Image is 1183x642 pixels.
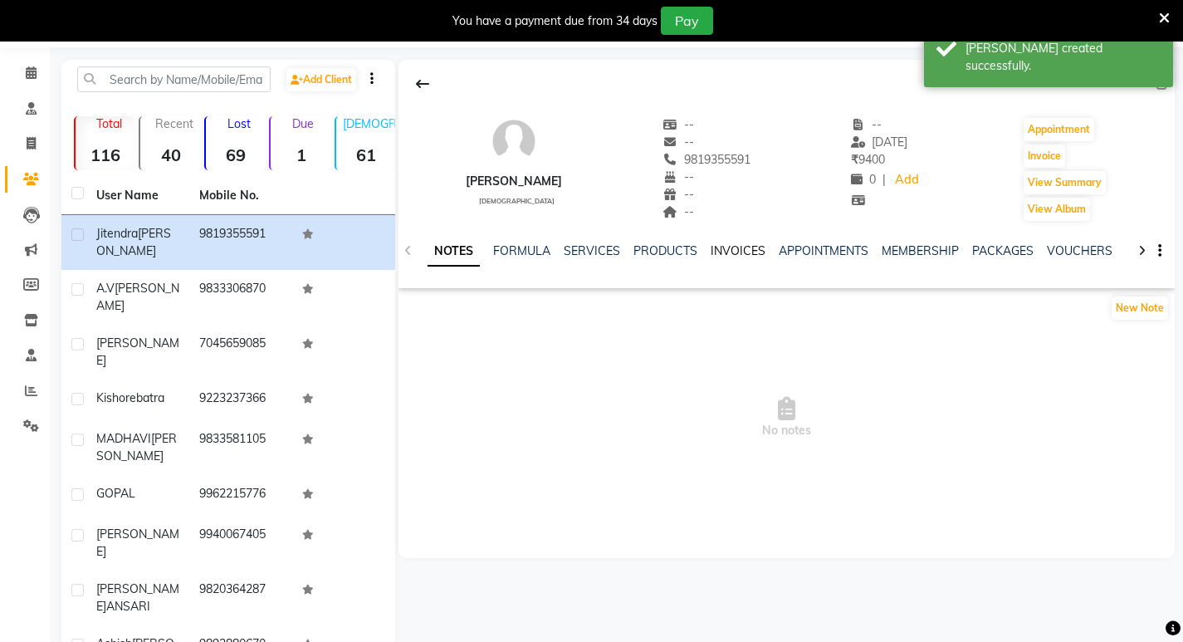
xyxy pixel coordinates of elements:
a: VOUCHERS [1047,243,1112,258]
span: 9819355591 [662,152,750,167]
div: You have a payment due from 34 days [452,12,657,30]
td: 9962215776 [189,475,292,516]
th: User Name [86,177,189,215]
span: [PERSON_NAME] [96,336,179,368]
th: Mobile No. [189,177,292,215]
a: PRODUCTS [633,243,697,258]
td: 9819355591 [189,215,292,270]
button: New Note [1112,296,1168,320]
strong: 116 [76,145,135,165]
span: -- [662,187,694,202]
span: ₹ [851,152,858,167]
div: [PERSON_NAME] [466,173,562,190]
a: Add Client [286,68,356,91]
p: [DEMOGRAPHIC_DATA] [343,116,396,131]
span: [PERSON_NAME] [96,581,179,614]
td: 9820364287 [189,571,292,625]
button: Invoice [1024,145,1065,168]
button: View Album [1024,198,1090,221]
td: 9223237366 [189,380,292,420]
p: Recent [147,116,200,131]
span: 9400 [851,152,885,167]
td: 9833306870 [189,270,292,325]
span: ANSARI [106,599,150,614]
td: 9940067405 [189,516,292,571]
span: -- [662,169,694,184]
span: [PERSON_NAME] [96,281,179,313]
strong: 69 [206,145,266,165]
a: NOTES [428,237,480,267]
a: FORMULA [493,243,550,258]
span: -- [851,117,882,132]
span: MADHAVI [96,431,151,446]
span: Jitendra [96,226,138,241]
a: PACKAGES [972,243,1034,258]
span: [DEMOGRAPHIC_DATA] [479,197,555,205]
button: View Summary [1024,171,1106,194]
span: 0 [851,172,876,187]
span: -- [662,135,694,149]
img: avatar [489,116,539,166]
td: 7045659085 [189,325,292,380]
p: Total [82,116,135,131]
div: Bill created successfully. [965,40,1161,75]
span: GOPAL [96,486,135,501]
input: Search by Name/Mobile/Email/Code [77,66,271,92]
span: A.V [96,281,115,296]
strong: 40 [140,145,200,165]
a: MEMBERSHIP [882,243,959,258]
span: -- [662,117,694,132]
a: Add [892,169,921,192]
span: kishore [96,390,136,405]
a: APPOINTMENTS [779,243,868,258]
button: Pay [661,7,713,35]
a: INVOICES [711,243,765,258]
td: 9833581105 [189,420,292,475]
span: [DATE] [851,135,908,149]
p: Due [274,116,330,131]
span: [PERSON_NAME] [96,527,179,559]
span: | [882,171,886,189]
button: Appointment [1024,118,1094,141]
span: -- [662,204,694,219]
div: Back to Client [405,68,440,100]
strong: 61 [336,145,396,165]
span: No notes [398,335,1175,501]
a: SERVICES [564,243,620,258]
strong: 1 [271,145,330,165]
p: Lost [213,116,266,131]
span: batra [136,390,164,405]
